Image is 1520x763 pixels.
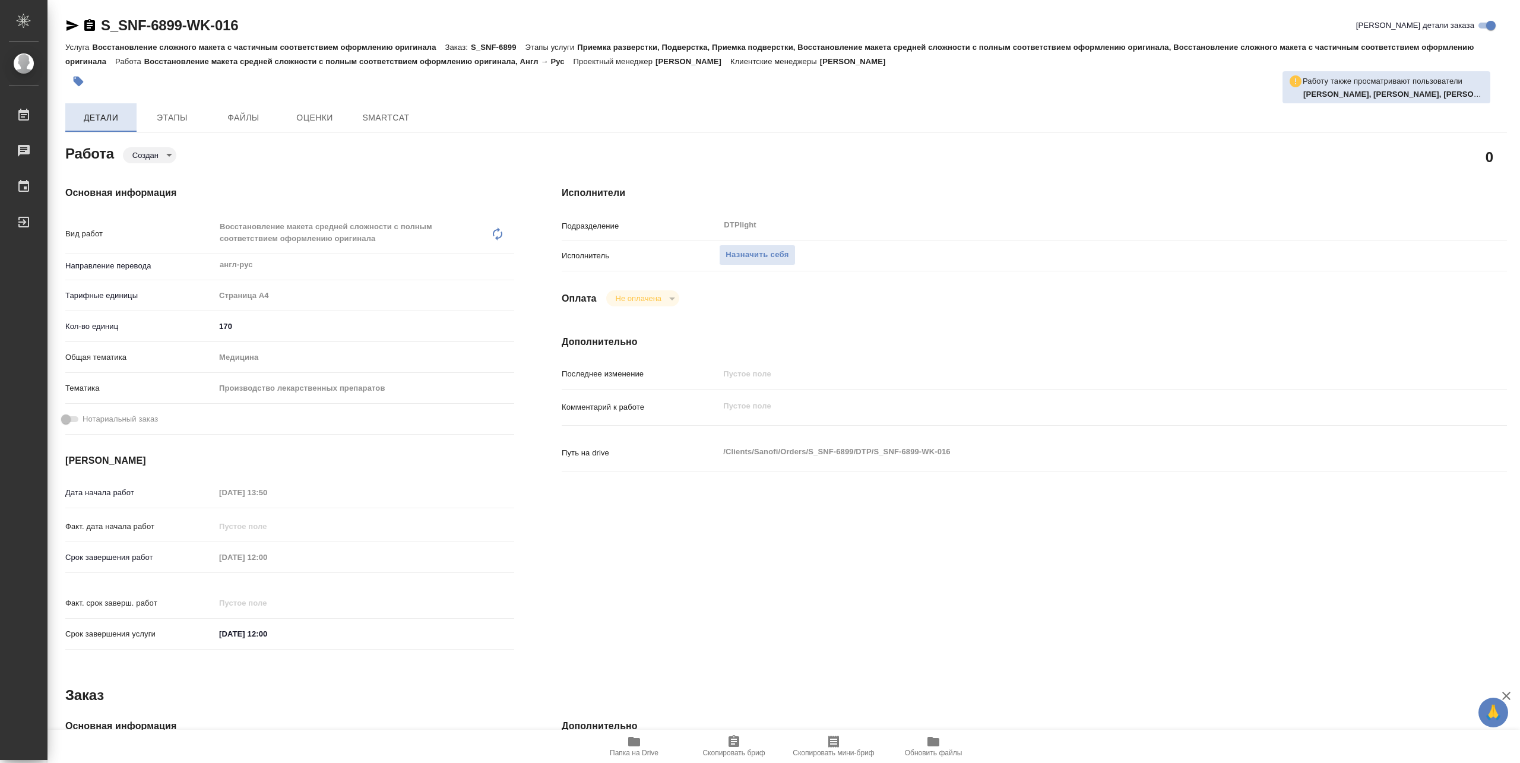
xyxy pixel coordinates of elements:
div: Страница А4 [215,286,514,306]
div: Создан [606,290,679,306]
span: Этапы [144,110,201,125]
h4: Исполнители [562,186,1507,200]
button: Скопировать ссылку для ЯМессенджера [65,18,80,33]
span: Файлы [215,110,272,125]
span: Нотариальный заказ [83,413,158,425]
span: Назначить себя [726,248,788,262]
p: Путь на drive [562,447,719,459]
p: Арсеньева Вера, Носкова Анна, Гусельников Роман [1303,88,1484,100]
p: Дата начала работ [65,487,215,499]
p: [PERSON_NAME] [820,57,895,66]
button: Создан [129,150,162,160]
input: Пустое поле [215,484,319,501]
div: Производство лекарственных препаратов [215,378,514,398]
h2: 0 [1486,147,1493,167]
p: Заказ: [445,43,471,52]
p: Этапы услуги [525,43,578,52]
p: Проектный менеджер [574,57,655,66]
p: Восстановление сложного макета с частичным соответствием оформлению оригинала [92,43,445,52]
p: Тематика [65,382,215,394]
h2: Работа [65,142,114,163]
button: Добавить тэг [65,68,91,94]
p: S_SNF-6899 [471,43,525,52]
p: Приемка разверстки, Подверстка, Приемка подверстки, Восстановление макета средней сложности с пол... [65,43,1474,66]
button: Обновить файлы [883,730,983,763]
button: 🙏 [1478,698,1508,727]
p: Срок завершения работ [65,552,215,563]
p: Факт. срок заверш. работ [65,597,215,609]
h4: Дополнительно [562,719,1507,733]
input: Пустое поле [215,594,319,612]
div: Создан [123,147,176,163]
p: Комментарий к работе [562,401,719,413]
p: Восстановление макета средней сложности с полным соответствием оформлению оригинала, Англ → Рус [144,57,574,66]
h4: Основная информация [65,719,514,733]
a: S_SNF-6899-WK-016 [101,17,238,33]
p: Направление перевода [65,260,215,272]
input: ✎ Введи что-нибудь [215,625,319,642]
h4: [PERSON_NAME] [65,454,514,468]
p: Клиентские менеджеры [730,57,820,66]
p: Последнее изменение [562,368,719,380]
h4: Дополнительно [562,335,1507,349]
h2: Заказ [65,686,104,705]
p: Вид работ [65,228,215,240]
input: Пустое поле [215,549,319,566]
p: Услуга [65,43,92,52]
span: Оценки [286,110,343,125]
p: Исполнитель [562,250,719,262]
p: Работа [115,57,144,66]
span: Детали [72,110,129,125]
button: Скопировать ссылку [83,18,97,33]
span: Папка на Drive [610,749,658,757]
input: ✎ Введи что-нибудь [215,318,514,335]
p: Тарифные единицы [65,290,215,302]
b: [PERSON_NAME], [PERSON_NAME], [PERSON_NAME] [1303,90,1509,99]
span: SmartCat [357,110,414,125]
p: Срок завершения услуги [65,628,215,640]
span: 🙏 [1483,700,1503,725]
p: [PERSON_NAME] [655,57,730,66]
input: Пустое поле [719,365,1428,382]
input: Пустое поле [215,518,319,535]
span: [PERSON_NAME] детали заказа [1356,20,1474,31]
button: Скопировать мини-бриф [784,730,883,763]
p: Общая тематика [65,352,215,363]
h4: Основная информация [65,186,514,200]
button: Назначить себя [719,245,795,265]
p: Работу также просматривают пользователи [1303,75,1462,87]
span: Обновить файлы [905,749,962,757]
button: Папка на Drive [584,730,684,763]
p: Подразделение [562,220,719,232]
span: Скопировать бриф [702,749,765,757]
button: Не оплачена [612,293,665,303]
div: Медицина [215,347,514,368]
p: Факт. дата начала работ [65,521,215,533]
h4: Оплата [562,292,597,306]
span: Скопировать мини-бриф [793,749,874,757]
button: Скопировать бриф [684,730,784,763]
p: Кол-во единиц [65,321,215,333]
textarea: /Clients/Sanofi/Orders/S_SNF-6899/DTP/S_SNF-6899-WK-016 [719,442,1428,462]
